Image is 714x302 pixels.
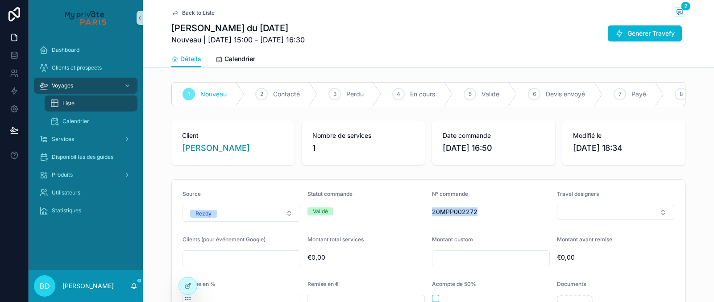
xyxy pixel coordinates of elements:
span: Services [52,136,74,143]
span: Voyages [52,82,73,89]
span: Calendrier [224,54,255,63]
span: Calendrier [62,118,89,125]
span: 2 [681,2,690,11]
span: 6 [533,91,536,98]
span: 1 [312,142,414,154]
button: Générer Travefy [608,25,682,41]
span: Statistiques [52,207,81,214]
div: Rezdy [195,210,212,218]
span: Montant avant remise [557,236,612,243]
span: Montant custom [432,236,473,243]
span: Back to Liste [182,9,215,17]
span: Remise en € [307,281,339,287]
span: Contacté [273,90,300,99]
span: €0,00 [307,253,425,262]
button: Select Button [183,205,300,222]
span: Nouveau | [DATE] 15:00 - [DATE] 16:30 [171,34,305,45]
a: Statistiques [34,203,137,219]
img: App logo [65,11,106,25]
a: [PERSON_NAME] [182,142,250,154]
span: N° commande [432,190,468,197]
a: Services [34,131,137,147]
button: 2 [674,7,685,18]
button: Select Button [557,205,675,220]
span: BD [40,281,50,291]
a: Calendrier [216,51,255,69]
span: 7 [619,91,622,98]
a: Utilisateurs [34,185,137,201]
span: 8 [680,91,683,98]
span: Nouveau [200,90,227,99]
span: Travel designers [557,190,599,197]
span: En cours [410,90,435,99]
a: Produits [34,167,137,183]
span: Clients et prospects [52,64,102,71]
span: Remise en % [183,281,216,287]
span: 5 [469,91,472,98]
span: Utilisateurs [52,189,80,196]
span: Statut commande [307,190,353,197]
span: [DATE] 16:50 [443,142,544,154]
span: Produits [52,171,73,178]
span: Acompte de 50% [432,281,476,287]
span: Date commande [443,131,544,140]
a: Disponibilités des guides [34,149,137,165]
a: Calendrier [45,113,137,129]
span: Clients (pour événement Google) [183,236,266,243]
a: Liste [45,95,137,112]
span: Documents [557,281,586,287]
span: Dashboard [52,46,79,54]
span: Client [182,131,284,140]
div: scrollable content [29,36,143,230]
span: 20MPP002272 [432,207,550,216]
a: Détails [171,51,201,68]
span: Payé [631,90,646,99]
span: 2 [260,91,263,98]
span: 3 [333,91,336,98]
span: Perdu [346,90,364,99]
a: Dashboard [34,42,137,58]
span: [DATE] 18:34 [573,142,675,154]
span: Générer Travefy [627,29,675,38]
span: Liste [62,100,75,107]
span: Disponibilités des guides [52,153,113,161]
a: Back to Liste [171,9,215,17]
a: Clients et prospects [34,60,137,76]
a: Voyages [34,78,137,94]
span: Validé [482,90,499,99]
span: Détails [180,54,201,63]
span: 1 [188,91,190,98]
span: Montant total services [307,236,364,243]
span: €0,00 [557,253,675,262]
div: Validé [313,207,328,215]
h1: [PERSON_NAME] du [DATE] [171,22,305,34]
span: Devis envoyé [546,90,585,99]
span: Nombre de services [312,131,414,140]
p: [PERSON_NAME] [62,281,114,290]
span: 4 [397,91,400,98]
span: Source [183,190,201,197]
span: Modifié le [573,131,675,140]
